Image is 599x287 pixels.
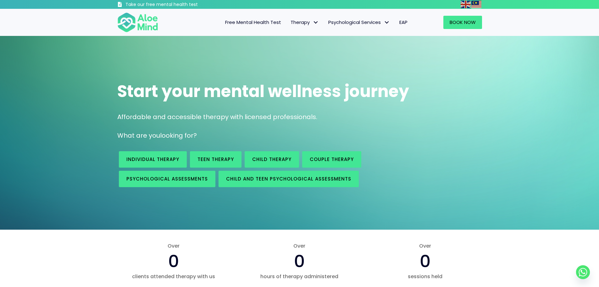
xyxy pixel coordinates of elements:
[450,19,476,26] span: Book Now
[125,2,231,8] h3: Take our free mental health test
[197,156,234,163] span: Teen Therapy
[369,242,482,250] span: Over
[117,131,160,140] span: What are you
[117,80,409,103] span: Start your mental wellness journey
[117,112,482,122] p: Affordable and accessible therapy with licensed professionals.
[243,273,356,280] span: hours of therapy administered
[302,151,361,168] a: Couple therapy
[190,151,241,168] a: Teen Therapy
[126,175,208,182] span: Psychological assessments
[117,12,158,33] img: Aloe mind Logo
[369,273,482,280] span: sessions held
[220,16,286,29] a: Free Mental Health Test
[166,16,412,29] nav: Menu
[245,151,299,168] a: Child Therapy
[471,1,482,8] a: Malay
[119,171,215,187] a: Psychological assessments
[119,151,187,168] a: Individual therapy
[399,19,408,26] span: EAP
[243,242,356,250] span: Over
[382,18,391,27] span: Psychological Services: submenu
[117,2,231,9] a: Take our free mental health test
[324,16,395,29] a: Psychological ServicesPsychological Services: submenu
[461,1,471,8] img: en
[252,156,291,163] span: Child Therapy
[310,156,354,163] span: Couple therapy
[226,175,351,182] span: Child and Teen Psychological assessments
[286,16,324,29] a: TherapyTherapy: submenu
[291,19,319,26] span: Therapy
[160,131,197,140] span: looking for?
[311,18,320,27] span: Therapy: submenu
[443,16,482,29] a: Book Now
[294,249,305,273] span: 0
[420,249,431,273] span: 0
[461,1,471,8] a: English
[168,249,179,273] span: 0
[225,19,281,26] span: Free Mental Health Test
[395,16,412,29] a: EAP
[117,273,230,280] span: clients attended therapy with us
[328,19,390,26] span: Psychological Services
[126,156,179,163] span: Individual therapy
[576,265,590,279] a: Whatsapp
[471,1,481,8] img: ms
[117,242,230,250] span: Over
[219,171,359,187] a: Child and Teen Psychological assessments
